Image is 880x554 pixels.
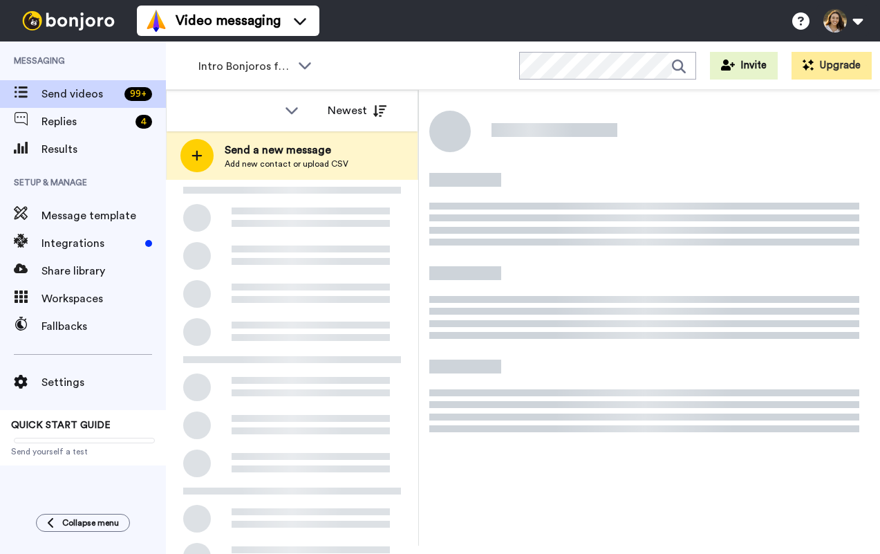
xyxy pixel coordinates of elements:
[11,421,111,430] span: QUICK START GUIDE
[41,374,166,391] span: Settings
[198,58,291,75] span: Intro Bonjoros for NTXGD
[41,207,166,224] span: Message template
[124,87,152,101] div: 99 +
[41,235,140,252] span: Integrations
[225,142,348,158] span: Send a new message
[792,52,872,80] button: Upgrade
[41,263,166,279] span: Share library
[145,10,167,32] img: vm-color.svg
[41,113,130,130] span: Replies
[176,11,281,30] span: Video messaging
[62,517,119,528] span: Collapse menu
[225,158,348,169] span: Add new contact or upload CSV
[41,290,166,307] span: Workspaces
[41,86,119,102] span: Send videos
[317,97,397,124] button: Newest
[36,514,130,532] button: Collapse menu
[41,141,166,158] span: Results
[135,115,152,129] div: 4
[17,11,120,30] img: bj-logo-header-white.svg
[41,318,166,335] span: Fallbacks
[11,446,155,457] span: Send yourself a test
[710,52,778,80] button: Invite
